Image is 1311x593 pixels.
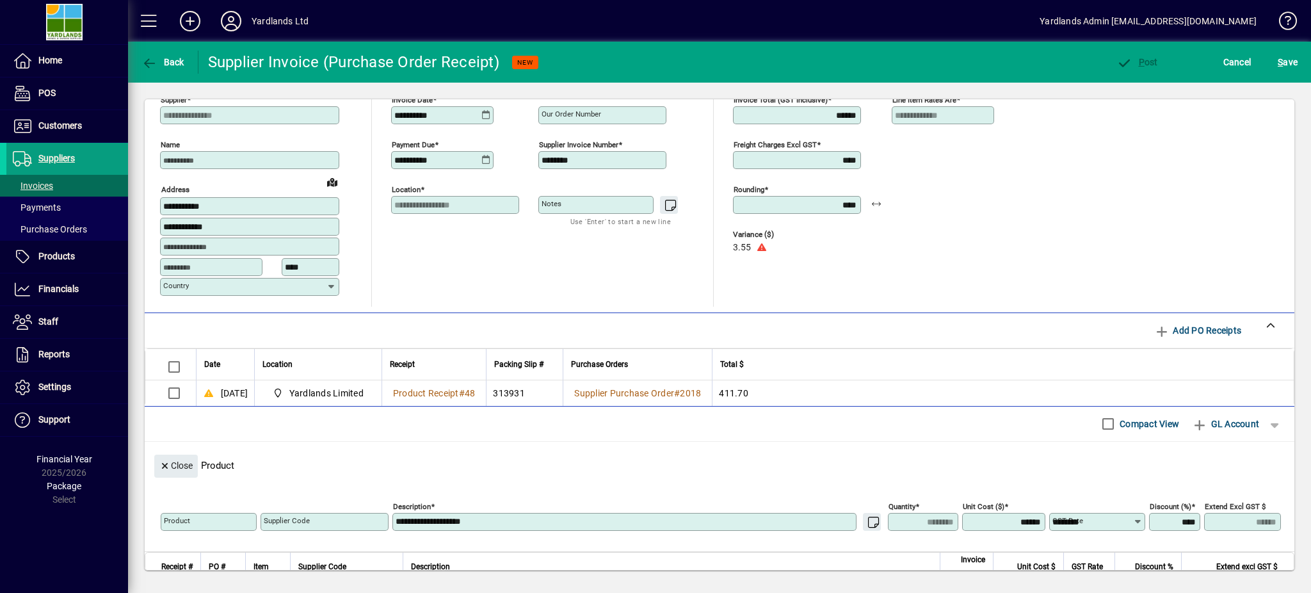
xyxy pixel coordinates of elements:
[262,357,293,371] span: Location
[128,51,198,74] app-page-header-button: Back
[465,388,476,398] span: 48
[393,501,431,510] mat-label: Description
[38,382,71,392] span: Settings
[161,560,193,574] span: Receipt #
[208,52,499,72] div: Supplier Invoice (Purchase Order Receipt)
[268,386,369,401] span: Yardlands Limited
[459,388,465,398] span: #
[154,455,198,478] button: Close
[570,214,671,229] mat-hint: Use 'Enter' to start a new line
[1192,414,1259,434] span: GL Account
[6,175,128,197] a: Invoices
[141,57,184,67] span: Back
[38,88,56,98] span: POS
[38,120,82,131] span: Customers
[38,414,70,425] span: Support
[542,110,601,118] mat-label: Our order number
[517,58,533,67] span: NEW
[6,110,128,142] a: Customers
[1275,51,1301,74] button: Save
[494,357,555,371] div: Packing Slip #
[1223,52,1251,72] span: Cancel
[1205,501,1266,510] mat-label: Extend excl GST $
[204,357,246,371] div: Date
[6,306,128,338] a: Staff
[1269,3,1295,44] a: Knowledge Base
[221,387,248,400] span: [DATE]
[6,45,128,77] a: Home
[138,51,188,74] button: Back
[1150,501,1191,510] mat-label: Discount (%)
[1216,560,1278,574] span: Extend excl GST $
[411,560,450,574] span: Description
[161,140,180,149] mat-label: Name
[734,95,828,104] mat-label: Invoice Total (GST inclusive)
[1149,319,1246,342] button: Add PO Receipts
[948,553,985,581] span: Invoice Quantity
[252,11,309,31] div: Yardlands Ltd
[734,185,764,194] mat-label: Rounding
[392,185,421,194] mat-label: Location
[734,140,817,149] mat-label: Freight charges excl GST
[163,281,189,290] mat-label: Country
[264,516,310,525] mat-label: Supplier Code
[289,387,364,400] span: Yardlands Limited
[38,251,75,261] span: Products
[298,560,346,574] span: Supplier Code
[1154,320,1241,341] span: Add PO Receipts
[6,273,128,305] a: Financials
[13,202,61,213] span: Payments
[209,560,225,574] span: PO #
[574,388,674,398] span: Supplier Purchase Order
[1278,57,1283,67] span: S
[6,339,128,371] a: Reports
[322,172,342,192] a: View on map
[151,459,201,471] app-page-header-button: Close
[1116,57,1158,67] span: ost
[393,388,459,398] span: Product Receipt
[6,404,128,436] a: Support
[38,284,79,294] span: Financials
[6,218,128,240] a: Purchase Orders
[1017,560,1056,574] span: Unit Cost $
[390,357,479,371] div: Receipt
[571,357,628,371] span: Purchase Orders
[892,95,956,104] mat-label: Line item rates are
[13,181,53,191] span: Invoices
[570,386,705,400] a: Supplier Purchase Order#2018
[392,95,433,104] mat-label: Invoice date
[720,357,1278,371] div: Total $
[1135,560,1173,574] span: Discount %
[680,388,701,398] span: 2018
[47,481,81,491] span: Package
[38,55,62,65] span: Home
[1113,51,1161,74] button: Post
[6,77,128,110] a: POS
[159,455,193,476] span: Close
[38,153,75,163] span: Suppliers
[712,380,1294,406] td: 411.70
[720,357,744,371] span: Total $
[494,357,543,371] span: Packing Slip #
[1220,51,1255,74] button: Cancel
[38,316,58,327] span: Staff
[211,10,252,33] button: Profile
[392,140,435,149] mat-label: Payment due
[389,386,480,400] a: Product Receipt#48
[1117,418,1179,430] label: Compact View
[963,501,1004,510] mat-label: Unit Cost ($)
[164,516,190,525] mat-label: Product
[1186,412,1266,435] button: GL Account
[733,243,751,253] span: 3.55
[1040,11,1257,31] div: Yardlands Admin [EMAIL_ADDRESS][DOMAIN_NAME]
[6,241,128,273] a: Products
[6,371,128,403] a: Settings
[539,140,618,149] mat-label: Supplier invoice number
[1052,516,1083,525] mat-label: GST rate
[13,224,87,234] span: Purchase Orders
[145,442,1294,481] div: Product
[253,560,269,574] span: Item
[204,357,220,371] span: Date
[889,501,915,510] mat-label: Quantity
[1278,52,1298,72] span: ave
